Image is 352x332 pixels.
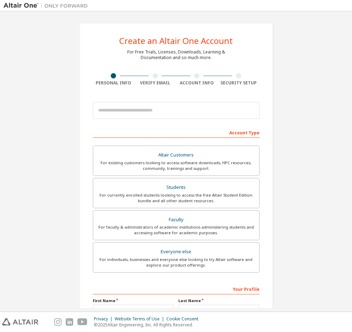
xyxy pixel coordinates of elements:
p: © 2025 Altair Engineering, Inc. All Rights Reserved. [94,322,203,328]
div: Account Info [176,80,218,86]
label: Last Name [178,298,260,304]
img: Altair One [4,2,91,9]
div: For Free Trials, Licenses, Downloads, Learning & Documentation and so much more. [127,49,225,60]
div: Your Profile [93,283,260,294]
div: For currently enrolled students looking to access the free Altair Student Edition bundle and all ... [97,192,255,204]
div: For existing customers looking to access software downloads, HPC resources, community, trainings ... [97,160,255,171]
div: Students [97,183,255,192]
div: Personal Info [93,80,135,86]
img: instagram.svg [54,318,62,326]
div: Privacy [94,316,115,322]
div: Cookie Consent [166,316,203,322]
img: youtube.svg [77,318,88,326]
div: Altair Customers [97,150,255,160]
img: linkedin.svg [66,318,73,326]
div: Faculty [97,215,255,225]
div: Website Terms of Use [115,316,166,322]
div: Everyone else [97,247,255,257]
div: For faculty & administrators of academic institutions administering students and accessing softwa... [97,224,255,236]
div: Verify Email [134,80,176,86]
label: First Name [93,298,174,304]
div: For individuals, businesses and everyone else looking to try Altair software and explore our prod... [97,257,255,268]
img: altair_logo.svg [2,318,38,326]
div: Account Type [93,127,260,138]
div: Security Setup [218,80,260,86]
div: Create an Altair One Account [119,37,233,45]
